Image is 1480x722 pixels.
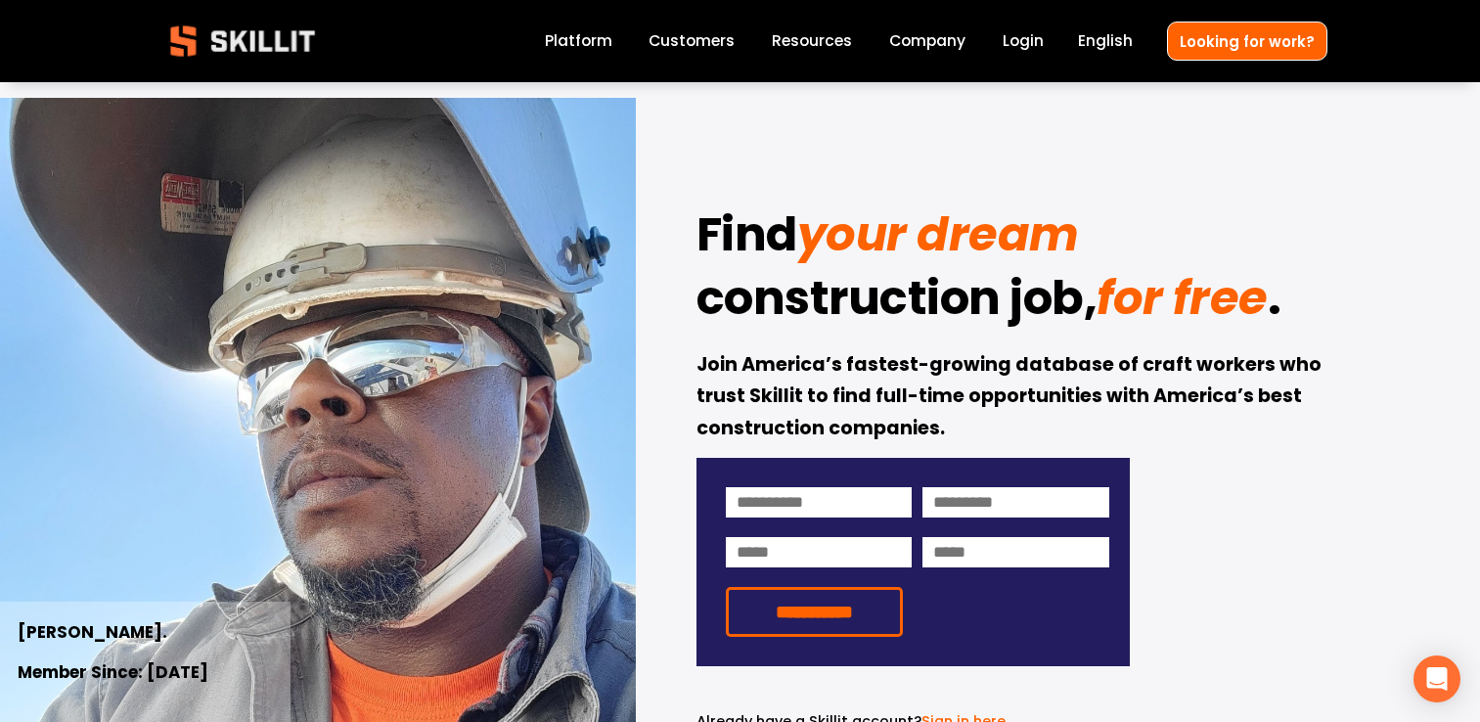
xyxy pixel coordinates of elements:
strong: [PERSON_NAME]. [18,619,167,648]
a: Platform [545,28,612,55]
div: language picker [1078,28,1133,55]
strong: Join America’s fastest-growing database of craft workers who trust Skillit to find full-time oppo... [696,350,1325,446]
span: English [1078,29,1133,52]
strong: construction job, [696,262,1098,342]
em: your dream [797,202,1079,267]
em: for free [1097,265,1267,331]
span: Resources [772,29,852,52]
a: Customers [649,28,735,55]
a: Looking for work? [1167,22,1327,60]
strong: Member Since: [DATE] [18,659,208,688]
a: Company [889,28,965,55]
div: Open Intercom Messenger [1413,655,1460,702]
a: folder dropdown [772,28,852,55]
a: Login [1003,28,1044,55]
strong: Find [696,199,797,279]
strong: . [1268,262,1281,342]
img: Skillit [154,12,332,70]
